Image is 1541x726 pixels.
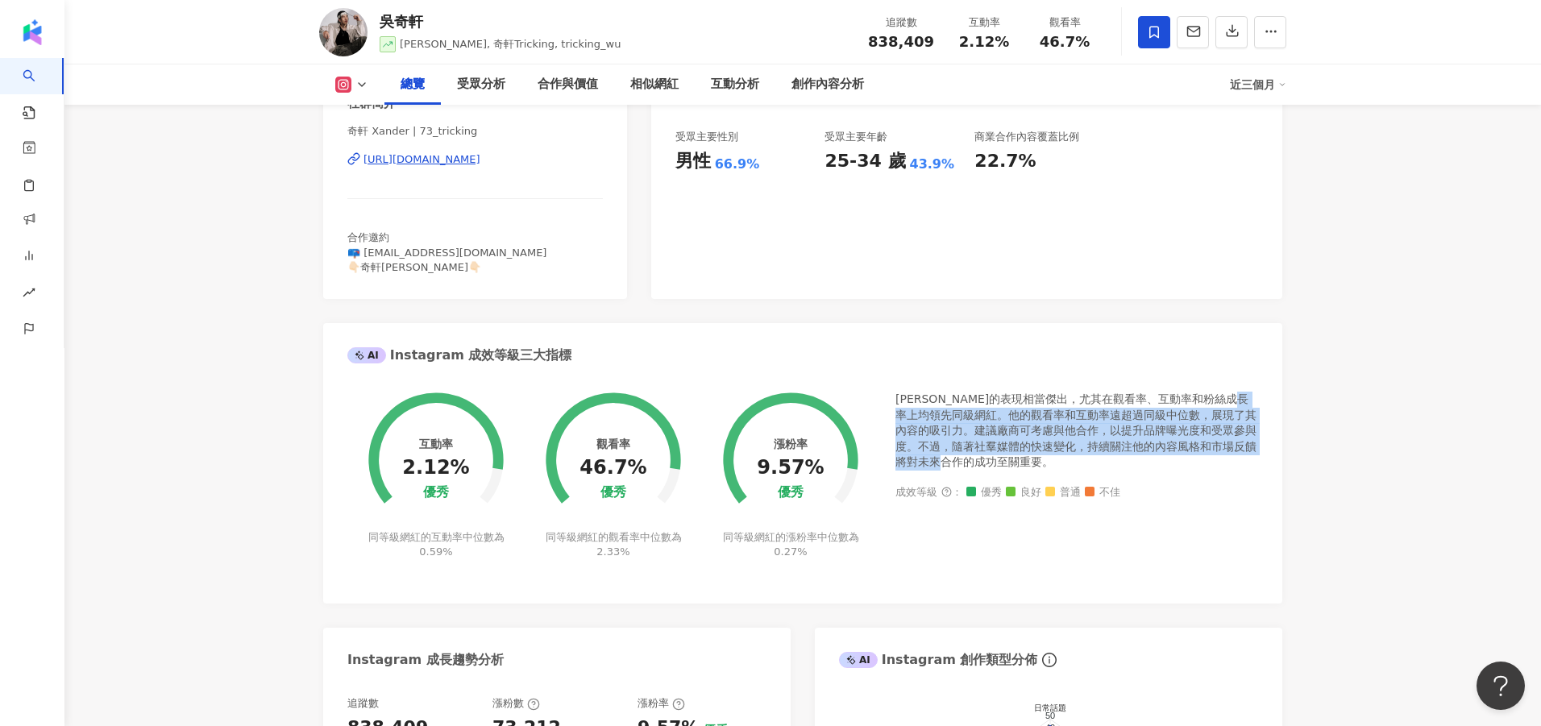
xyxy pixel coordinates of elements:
span: 普通 [1045,487,1081,499]
text: 50 [1045,711,1055,721]
span: 2.33% [596,546,629,558]
div: 互動率 [953,15,1015,31]
span: 良好 [1006,487,1041,499]
iframe: Help Scout Beacon - Open [1477,662,1525,710]
div: 漲粉率 [638,696,685,711]
div: Instagram 成長趨勢分析 [347,651,504,669]
div: 追蹤數 [868,15,934,31]
a: search [23,58,55,121]
span: 2.12% [959,34,1009,50]
span: 奇軒 Xander | 73_tricking [347,124,603,139]
div: Instagram 創作類型分佈 [839,651,1037,669]
div: 漲粉數 [492,696,540,711]
div: 創作內容分析 [791,75,864,94]
span: 合作邀約 📪 [EMAIL_ADDRESS][DOMAIN_NAME] 👇🏻奇軒[PERSON_NAME]👇🏻 [347,231,546,272]
div: 同等級網紅的觀看率中位數為 [543,530,684,559]
span: 優秀 [966,487,1002,499]
span: 0.59% [419,546,452,558]
img: logo icon [19,19,45,45]
div: 互動分析 [711,75,759,94]
div: 25-34 歲 [824,149,905,174]
div: 相似網紅 [630,75,679,94]
a: [URL][DOMAIN_NAME] [347,152,603,167]
div: 受眾分析 [457,75,505,94]
div: 優秀 [778,485,804,500]
span: [PERSON_NAME], 奇軒Tricking, tricking_wu [400,38,621,50]
div: 成效等級 ： [895,487,1258,499]
div: 優秀 [423,485,449,500]
div: Instagram 成效等級三大指標 [347,346,571,364]
text: 日常話題 [1034,704,1066,713]
div: 觀看率 [596,438,630,450]
div: 優秀 [600,485,626,500]
div: 22.7% [974,149,1036,174]
div: 男性 [675,149,711,174]
div: 漲粉率 [774,438,808,450]
div: 2.12% [402,457,469,479]
img: KOL Avatar [319,8,368,56]
div: AI [839,652,878,668]
div: AI [347,347,386,363]
div: 追蹤數 [347,696,379,711]
div: 43.9% [910,156,955,173]
div: 觀看率 [1034,15,1095,31]
div: 同等級網紅的互動率中位數為 [366,530,507,559]
div: 合作與價值 [538,75,598,94]
div: 近三個月 [1230,72,1286,97]
span: info-circle [1040,650,1059,670]
div: 受眾主要性別 [675,130,738,144]
span: 46.7% [1040,34,1090,50]
span: 838,409 [868,33,934,50]
div: 互動率 [419,438,453,450]
div: 吳奇軒 [380,11,621,31]
div: 同等級網紅的漲粉率中位數為 [721,530,862,559]
div: 受眾主要年齡 [824,130,887,144]
div: 9.57% [757,457,824,479]
span: 0.27% [774,546,807,558]
div: [URL][DOMAIN_NAME] [363,152,480,167]
span: 不佳 [1085,487,1120,499]
span: rise [23,276,35,313]
div: 46.7% [579,457,646,479]
div: 商業合作內容覆蓋比例 [974,130,1079,144]
div: 總覽 [401,75,425,94]
div: [PERSON_NAME]的表現相當傑出，尤其在觀看率、互動率和粉絲成長率上均領先同級網紅。他的觀看率和互動率遠超過同級中位數，展現了其內容的吸引力。建議廠商可考慮與他合作，以提升品牌曝光度和受... [895,392,1258,471]
div: 66.9% [715,156,760,173]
